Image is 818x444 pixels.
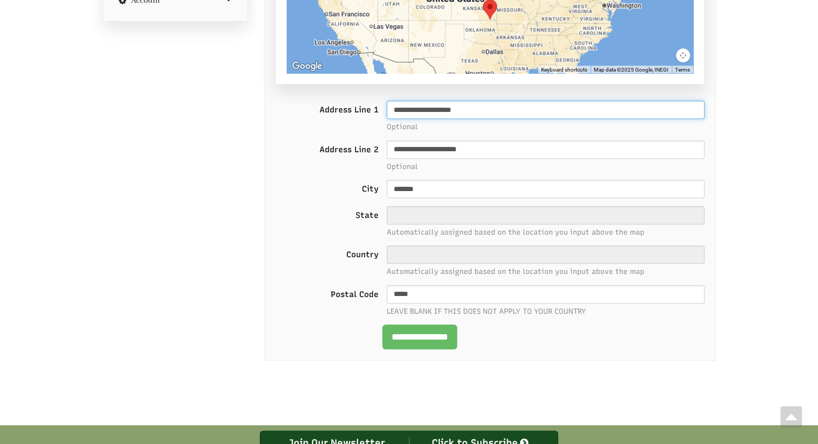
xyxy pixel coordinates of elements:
[289,59,325,73] a: Open this area in Google Maps (opens a new window)
[289,59,325,73] img: Google
[387,122,705,132] span: Optional
[387,161,705,172] span: Optional
[387,227,705,237] span: Automatically assigned based on the location you input above the map
[355,206,379,221] label: State
[387,306,705,316] span: LEAVE BLANK IF THIS DOES NOT APPLY TO YOUR COUNTRY
[541,66,587,74] button: Keyboard shortcuts
[675,67,690,73] a: Terms (opens in new tab)
[319,101,379,116] label: Address Line 1
[319,140,379,156] label: Address Line 2
[676,48,690,62] button: Map camera controls
[594,67,668,73] span: Map data ©2025 Google, INEGI
[362,180,379,195] label: City
[331,285,379,300] label: Postal Code
[387,266,705,277] span: Automatically assigned based on the location you input above the map
[346,245,379,260] label: Country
